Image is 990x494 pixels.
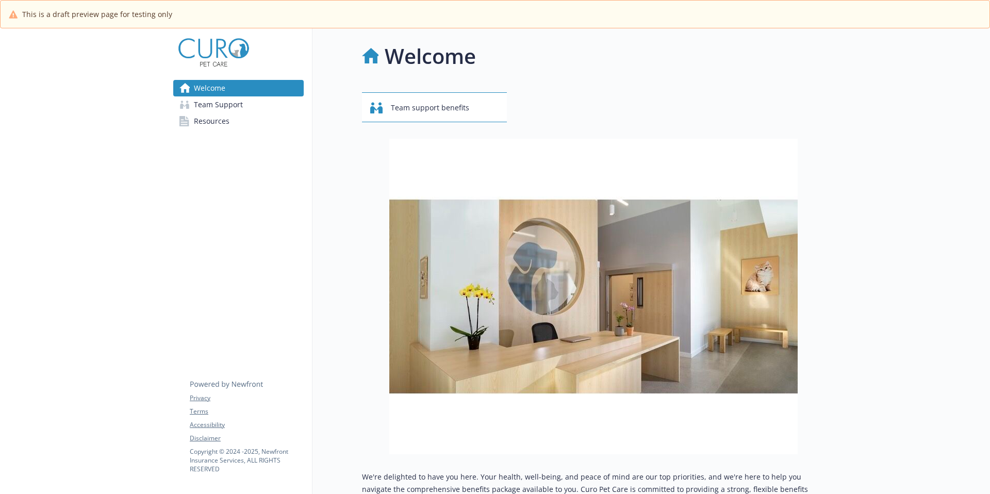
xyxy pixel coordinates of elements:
[173,113,304,129] a: Resources
[385,41,476,72] h1: Welcome
[194,96,243,113] span: Team Support
[362,92,507,122] button: Team support benefits
[22,9,172,20] span: This is a draft preview page for testing only
[389,139,798,454] img: overview page banner
[190,447,303,473] p: Copyright © 2024 - 2025 , Newfront Insurance Services, ALL RIGHTS RESERVED
[391,98,469,118] span: Team support benefits
[190,434,303,443] a: Disclaimer
[173,80,304,96] a: Welcome
[194,80,225,96] span: Welcome
[173,96,304,113] a: Team Support
[194,113,229,129] span: Resources
[190,393,303,403] a: Privacy
[190,407,303,416] a: Terms
[190,420,303,430] a: Accessibility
